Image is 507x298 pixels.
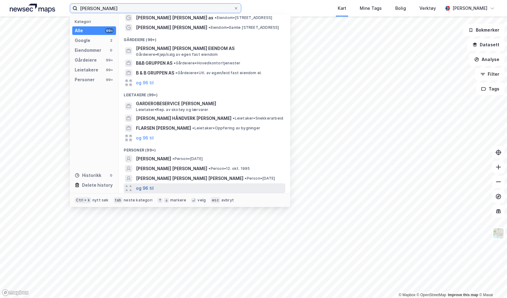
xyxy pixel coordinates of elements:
button: og 96 til [136,134,154,142]
button: og 96 til [136,185,154,192]
span: Person • [DATE] [172,156,203,161]
input: Søk på adresse, matrikkel, gårdeiere, leietakere eller personer [77,4,234,13]
iframe: Chat Widget [476,269,507,298]
div: Kategori [75,19,116,24]
span: • [215,15,216,20]
div: Verktøy [419,5,436,12]
a: OpenStreetMap [417,293,446,297]
div: 0 [109,48,114,53]
a: Mapbox [399,293,415,297]
div: Alle [75,27,83,34]
span: [PERSON_NAME] [PERSON_NAME] EIENDOM AS [136,45,283,52]
div: Kontrollprogram for chat [476,269,507,298]
img: Z [493,227,504,239]
div: 99+ [105,28,114,33]
span: [PERSON_NAME] [PERSON_NAME] [136,24,207,31]
div: markere [170,198,186,203]
span: [PERSON_NAME] [136,155,171,162]
span: [PERSON_NAME] [PERSON_NAME] [136,165,207,172]
span: B&B GRUPPEN AS [136,59,172,67]
div: 99+ [105,77,114,82]
span: B & B GRUPPEN AS [136,69,174,77]
span: • [233,116,235,120]
span: Leietaker • Rep. av skotøy og lærvarer [136,107,208,112]
div: Bolig [395,5,406,12]
div: 0 [109,173,114,178]
div: Leietakere [75,66,98,74]
div: Ctrl + k [75,197,91,203]
button: Datasett [467,39,505,51]
div: Personer (99+) [119,143,290,154]
span: Person • [DATE] [245,176,275,181]
div: [PERSON_NAME] [453,5,487,12]
div: avbryt [221,198,234,203]
span: FLARSEN [PERSON_NAME] [136,124,191,132]
span: • [245,176,246,181]
div: Historikk [75,172,101,179]
button: Analyse [469,53,505,66]
div: 99+ [105,58,114,63]
span: [PERSON_NAME] [PERSON_NAME] as [136,14,213,21]
span: • [174,61,175,65]
div: Mine Tags [360,5,382,12]
div: Kart [338,5,346,12]
div: Personer [75,76,95,83]
span: Eiendom • Gamle [STREET_ADDRESS] [208,25,279,30]
button: Tags [476,83,505,95]
div: Leietakere (99+) [119,88,290,99]
span: Gårdeiere • Kjøp/salg av egen fast eiendom [136,52,218,57]
div: nytt søk [92,198,109,203]
span: [PERSON_NAME] [PERSON_NAME] [PERSON_NAME] [136,175,243,182]
button: Bokmerker [463,24,505,36]
span: Leietaker • Oppføring av bygninger [192,126,260,131]
div: neste kategori [124,198,152,203]
div: Delete history [82,181,113,189]
button: Filter [475,68,505,80]
div: 2 [109,38,114,43]
div: 99+ [105,67,114,72]
span: • [208,166,210,171]
span: GARDEROBESERVICE [PERSON_NAME] [136,100,283,107]
button: og 96 til [136,79,154,86]
div: tab [114,197,123,203]
div: velg [197,198,206,203]
div: Gårdeiere [75,56,97,64]
img: logo.a4113a55bc3d86da70a041830d287a7e.svg [10,4,55,13]
div: Google [75,37,90,44]
span: Gårdeiere • Hovedkontortjenester [174,61,240,66]
a: Mapbox homepage [2,289,29,296]
span: Gårdeiere • Utl. av egen/leid fast eiendom el. [175,71,262,75]
div: Gårdeiere (99+) [119,32,290,44]
div: Eiendommer [75,47,101,54]
span: Person • 12. okt. 1995 [208,166,250,171]
span: Eiendom • [STREET_ADDRESS] [215,15,272,20]
span: [PERSON_NAME] HÅNDVERK [PERSON_NAME] [136,115,231,122]
a: Improve this map [448,293,478,297]
span: • [192,126,194,130]
span: Leietaker • Snekkerarbeid [233,116,283,121]
span: • [208,25,210,30]
span: • [172,156,174,161]
span: • [175,71,177,75]
div: esc [211,197,220,203]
